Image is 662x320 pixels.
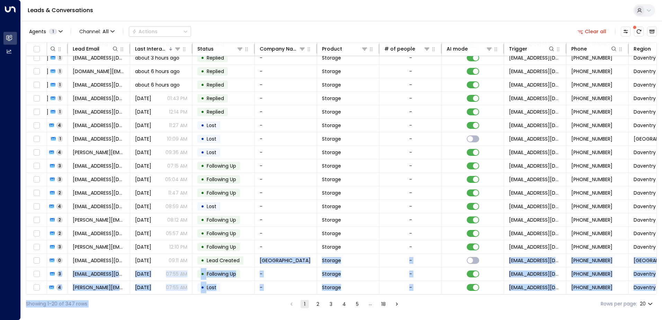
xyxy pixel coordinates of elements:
div: Showing 1-20 of 347 rows [26,300,87,308]
p: 01:43 PM [167,95,187,102]
span: Toggle select row [32,283,41,292]
td: - [255,281,317,294]
span: Daventry [634,95,656,102]
span: Daventry [634,149,656,156]
div: • [201,241,204,253]
span: ayo4ever@gmail.com [73,230,125,237]
span: Daventry [634,243,656,250]
p: 08:12 AM [167,216,187,223]
span: Storage [322,108,341,115]
span: leads@space-station.co.uk [509,216,561,223]
td: - [255,240,317,254]
span: leads@space-station.co.uk [509,81,561,88]
span: Toggle select row [32,243,41,251]
span: leads@space-station.co.uk [509,162,561,169]
div: • [201,201,204,212]
span: Storage [322,216,341,223]
span: danielius.137@gmail.com [73,270,125,277]
div: - [409,270,412,277]
span: leads@space-station.co.uk [509,95,561,102]
span: Toggle select row [32,121,41,130]
span: Toggle select row [32,148,41,157]
div: - [409,284,412,291]
span: Storage [322,243,341,250]
td: - [255,132,317,145]
div: • [201,174,204,185]
td: - [255,65,317,78]
div: • [201,65,204,77]
span: leads@space-station.co.uk [509,189,561,196]
span: Lost [207,203,216,210]
div: - [409,135,412,142]
p: 09:36 AM [165,149,187,156]
span: Yesterday [135,108,151,115]
span: Yesterday [135,95,151,102]
span: jono-21@hotmail.com [73,81,125,88]
span: Lost [207,122,216,129]
span: Storage [322,176,341,183]
div: Lead Email [73,45,119,53]
span: Daventry [634,162,656,169]
span: leads@space-station.co.uk [509,176,561,183]
span: 1 [57,95,62,101]
span: Toggle select row [32,202,41,211]
div: • [201,92,204,104]
span: +447759286289 [571,243,612,250]
span: jw@test.com [73,135,125,142]
span: Yesterday [135,162,151,169]
span: 1 [57,68,62,74]
div: • [201,228,204,239]
span: Storage [322,81,341,88]
span: Sep 25, 2025 [135,284,151,291]
span: +447977331604 [571,149,612,156]
span: Storage [322,203,341,210]
span: Sep 25, 2025 [135,243,151,250]
span: Toggle select row [32,175,41,184]
label: Rows per page: [601,300,637,308]
div: - [409,243,412,250]
span: +447777777777 [571,257,612,264]
td: - [255,105,317,118]
div: Phone [571,45,617,53]
td: - [255,51,317,64]
div: - [409,68,412,75]
span: 1 [57,82,62,88]
button: Go to next page [393,300,401,308]
span: 0 [56,257,63,263]
p: 05:04 AM [165,176,187,183]
span: Storage [322,95,341,102]
span: Channel: [77,27,117,36]
span: Storage [322,162,341,169]
div: Product [322,45,368,53]
span: katharineanne.design@gmail.com [73,68,125,75]
div: Last Interacted [135,45,168,53]
span: Storage [322,257,341,264]
span: Replied [207,95,224,102]
p: 12:14 PM [169,108,187,115]
span: +447971571905 [571,203,612,210]
span: +447769359247 [571,95,612,102]
span: Toggle select row [32,256,41,265]
nav: pagination navigation [287,300,401,308]
div: Button group with a nested menu [129,26,191,37]
span: Daventry [634,203,656,210]
span: 3 [57,271,63,277]
span: +447742698040 [571,68,612,75]
span: about 6 hours ago [135,68,180,75]
span: Yesterday [135,176,151,183]
span: leads@space-station.co.uk [509,54,561,61]
span: Replied [207,108,224,115]
span: Storage [322,270,341,277]
span: Storage [322,149,341,156]
button: Channel:All [77,27,117,36]
button: Clear all [575,27,609,36]
div: • [201,268,204,280]
span: Storage [322,135,341,142]
span: Daventry [634,108,656,115]
span: +44222222222 [571,135,612,142]
button: Go to page 18 [379,300,388,308]
p: 10:09 AM [167,135,187,142]
div: Actions [132,28,158,35]
span: Daventry [634,230,656,237]
td: - [255,78,317,91]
